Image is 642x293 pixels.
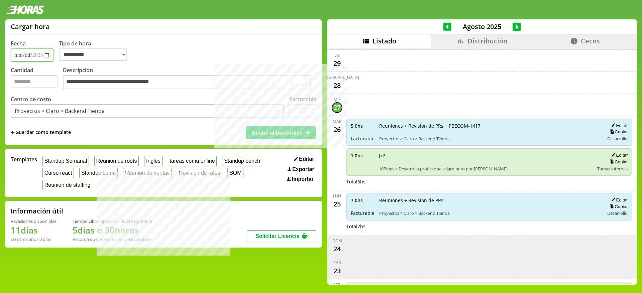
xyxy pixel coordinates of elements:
[334,52,340,58] div: vie
[332,80,342,91] div: 28
[292,166,314,172] span: Exportar
[246,126,316,139] button: Enviar al backoffice
[332,124,342,135] div: 26
[79,168,118,178] button: Standup comu
[327,48,637,284] div: scrollable content
[168,156,217,166] button: tareas comu online
[252,130,302,136] span: Enviar al backoffice
[227,168,243,178] button: SOM
[11,156,37,163] span: Templates
[351,210,374,216] span: Facturable
[379,123,600,129] span: Reuniones + Revision de PRs + PBECOM-1417
[372,36,396,45] span: Listado
[451,22,513,31] span: Agosto 2025
[222,156,262,166] button: Standup bench
[42,156,89,166] button: Standup Semanal
[144,156,162,166] button: Ingles
[351,197,374,203] span: 7.0 hs
[609,123,628,128] button: Editar
[123,168,172,178] button: Reunion de ventas
[346,178,632,185] div: Total 6 hs
[11,22,50,31] h1: Cargar hora
[333,193,341,199] div: lun
[332,238,342,244] div: dom
[315,75,359,80] div: [DEMOGRAPHIC_DATA]
[63,66,316,91] label: Descripción
[292,156,316,162] button: Editar
[63,75,311,89] textarea: To enrich screen reader interactions, please activate Accessibility in Grammarly extension settings
[379,210,600,216] span: Proyectos > Claro > Backend Tienda
[332,102,342,113] div: 27
[94,156,139,166] button: Reunion de roots
[286,166,316,173] button: Exportar
[247,230,316,242] button: Solicitar Licencia
[11,236,57,242] div: De otros años: 0 días
[332,266,342,276] div: 23
[379,166,593,172] span: 10Pines > Desarrollo profesional > Jardinero por [PERSON_NAME]
[11,218,57,224] div: Vacaciones disponibles
[15,107,105,115] div: Proyectos > Claro > Backend Tienda
[607,136,628,142] span: Desarrollo
[5,5,44,14] img: logotipo
[351,123,374,129] span: 5.0 hs
[11,75,58,88] input: Cantidad
[346,223,632,230] div: Total 7 hs
[351,135,374,142] span: Facturable
[333,119,341,124] div: mar
[59,48,127,61] select: Tipo de hora
[608,159,628,165] button: Copiar
[334,282,340,288] div: vie
[299,156,314,162] span: Editar
[11,206,63,215] h2: Información útil
[597,166,628,172] span: Tareas internas
[11,66,63,91] label: Cantidad
[332,244,342,254] div: 24
[608,204,628,209] button: Copiar
[73,236,152,242] div: Recordá que vencen a fin de
[609,152,628,158] button: Editar
[11,96,51,103] label: Centro de costo
[607,210,628,216] span: Desarrollo
[255,233,300,239] span: Solicitar Licencia
[129,236,150,242] b: Diciembre
[42,180,92,190] button: Reunion de staffing
[581,36,600,45] span: Cecos
[379,197,600,203] span: Reuniones + Revision de PRs
[379,152,593,159] span: JxP
[609,197,628,203] button: Editar
[42,168,74,178] button: Curso react
[289,96,316,103] label: Facturable
[11,129,15,136] span: +
[334,97,341,102] div: mié
[332,199,342,209] div: 25
[332,58,342,69] div: 29
[177,168,222,178] button: Revision de rates
[73,218,152,224] div: Tiempo Libre Optativo (TiLO) disponible
[59,40,132,62] label: Tipo de hora
[608,129,628,135] button: Copiar
[333,260,341,266] div: sáb
[379,136,600,142] span: Proyectos > Claro > Backend Tienda
[351,152,374,159] span: 1.0 hs
[73,224,152,236] h1: 5 días o 30 horas
[11,224,57,236] h1: 11 días
[292,176,314,182] span: Importar
[11,40,26,47] label: Fecha
[11,129,71,136] span: +Guardar como template
[467,36,508,45] span: Distribución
